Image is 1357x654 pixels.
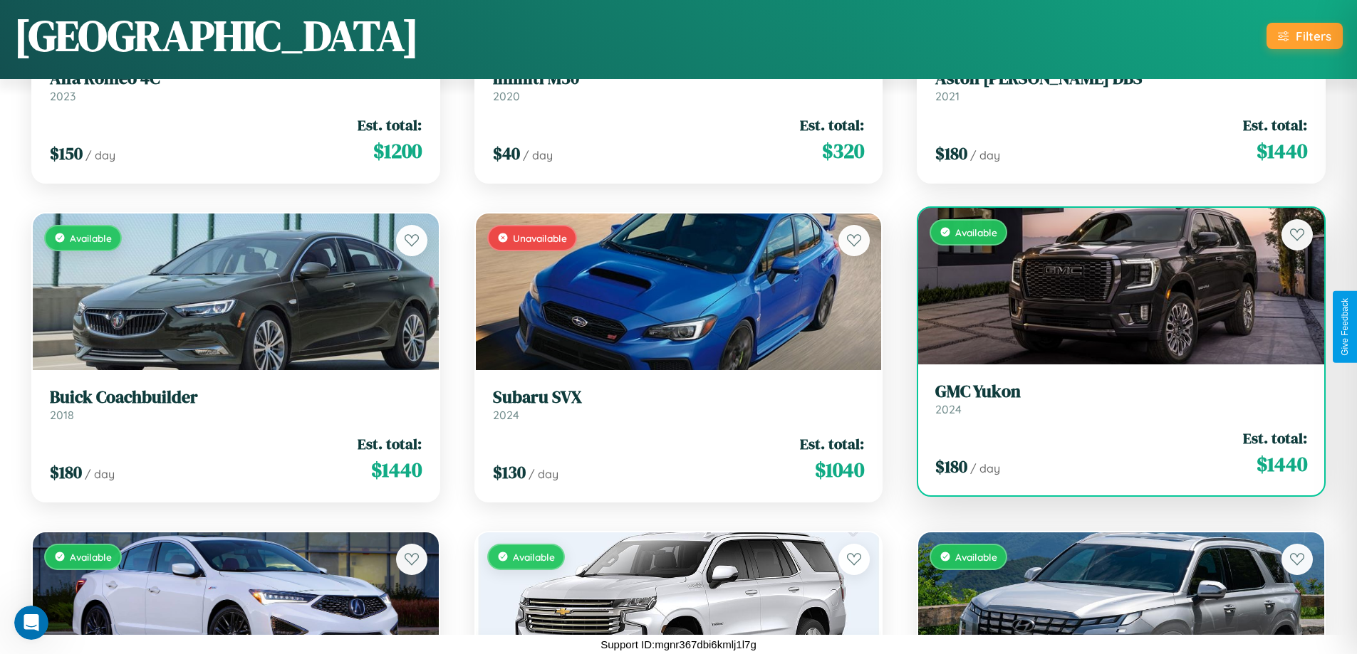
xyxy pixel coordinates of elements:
span: Available [955,551,997,563]
span: $ 1040 [815,455,864,484]
span: 2020 [493,89,520,103]
span: 2024 [493,408,519,422]
h3: GMC Yukon [935,381,1307,402]
span: / day [970,461,1000,475]
span: 2021 [935,89,960,103]
h3: Alfa Romeo 4C [50,68,422,89]
span: Est. total: [1243,115,1307,135]
span: $ 320 [822,137,864,165]
span: Est. total: [1243,428,1307,448]
span: Available [70,551,112,563]
span: / day [970,148,1000,162]
p: Support ID: mgnr367dbi6kmlj1l7g [600,635,756,654]
span: Available [70,232,112,244]
a: Aston [PERSON_NAME] DBS2021 [935,68,1307,103]
iframe: Intercom live chat [14,606,48,640]
span: Available [513,551,555,563]
span: 2024 [935,402,962,416]
span: Est. total: [800,433,864,454]
span: 2018 [50,408,74,422]
span: Est. total: [358,433,422,454]
span: / day [85,467,115,481]
a: GMC Yukon2024 [935,381,1307,416]
span: $ 150 [50,142,83,165]
span: Est. total: [358,115,422,135]
h3: Infiniti M30 [493,68,865,89]
span: $ 40 [493,142,520,165]
span: 2023 [50,89,76,103]
span: / day [523,148,553,162]
h3: Buick Coachbuilder [50,387,422,408]
span: $ 1200 [373,137,422,165]
h3: Subaru SVX [493,387,865,408]
span: $ 180 [935,455,967,478]
a: Subaru SVX2024 [493,387,865,422]
span: $ 1440 [1257,137,1307,165]
span: $ 180 [935,142,967,165]
span: Est. total: [800,115,864,135]
span: / day [529,467,558,481]
span: $ 130 [493,460,526,484]
a: Alfa Romeo 4C2023 [50,68,422,103]
h3: Aston [PERSON_NAME] DBS [935,68,1307,89]
span: $ 1440 [1257,450,1307,478]
span: Unavailable [513,232,567,244]
a: Infiniti M302020 [493,68,865,103]
span: Available [955,226,997,238]
a: Buick Coachbuilder2018 [50,387,422,422]
button: Filters [1267,23,1343,49]
div: Filters [1296,28,1331,43]
span: / day [85,148,115,162]
span: $ 180 [50,460,82,484]
h1: [GEOGRAPHIC_DATA] [14,6,419,65]
div: Give Feedback [1340,298,1350,356]
span: $ 1440 [371,455,422,484]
